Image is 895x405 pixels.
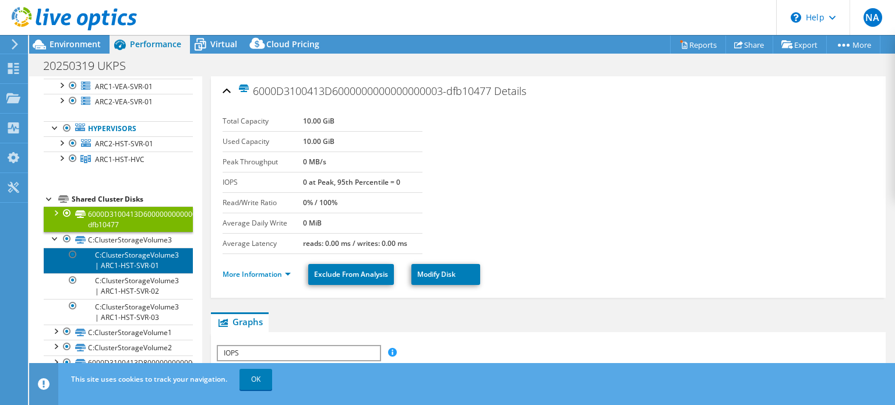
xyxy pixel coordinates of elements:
a: Modify Disk [411,264,480,285]
a: C:ClusterStorageVolume3 | ARC1-HST-SVR-02 [44,273,193,299]
span: Virtual [210,38,237,50]
a: ARC2-HST-SVR-01 [44,136,193,152]
a: ARC2-VEA-SVR-01 [44,94,193,109]
a: Export [773,36,827,54]
b: reads: 0.00 ms / writes: 0.00 ms [303,238,407,248]
span: ARC2-HST-SVR-01 [95,139,153,149]
label: Average Daily Write [223,217,303,229]
b: 0% / 100% [303,198,337,207]
a: More [826,36,880,54]
a: C:ClusterStorageVolume3 | ARC1-HST-SVR-01 [44,248,193,273]
a: C:ClusterStorageVolume1 [44,325,193,340]
a: ARC1-VEA-SVR-01 [44,79,193,94]
a: OK [239,369,272,390]
a: C:ClusterStorageVolume3 [44,232,193,247]
label: IOPS [223,177,303,188]
b: 0 MiB [303,218,322,228]
span: ARC2-VEA-SVR-01 [95,97,153,107]
span: Environment [50,38,101,50]
a: 6000D3100413D6000000000000000003-dfb10477 [44,206,193,232]
a: Exclude From Analysis [308,264,394,285]
a: ARC1-HST-HVC [44,152,193,167]
label: Peak Throughput [223,156,303,168]
b: 10.00 GiB [303,136,334,146]
span: 6000D3100413D6000000000000000003-dfb10477 [238,84,491,97]
span: NA [864,8,882,27]
a: Share [725,36,773,54]
span: Cloud Pricing [266,38,319,50]
span: ARC1-HST-HVC [95,154,145,164]
svg: \n [791,12,801,23]
a: More Information [223,269,291,279]
label: Total Capacity [223,115,303,127]
a: Hypervisors [44,121,193,136]
span: This site uses cookies to track your navigation. [71,374,227,384]
label: Average Latency [223,238,303,249]
h1: 20250319 UKPS [38,59,144,72]
a: C:ClusterStorageVolume2 [44,340,193,355]
b: 0 at Peak, 95th Percentile = 0 [303,177,400,187]
div: Shared Cluster Disks [72,192,193,206]
label: Used Capacity [223,136,303,147]
span: IOPS [218,346,379,360]
span: Graphs [217,316,263,327]
span: Performance [130,38,181,50]
a: C:ClusterStorageVolume3 | ARC1-HST-SVR-03 [44,299,193,325]
b: 0 MB/s [303,157,326,167]
span: Details [494,84,526,98]
span: ARC1-VEA-SVR-01 [95,82,153,91]
a: Reports [670,36,726,54]
label: Read/Write Ratio [223,197,303,209]
a: 6000D3100413D8000000000000000008-cf9b264b-249b-472 [44,355,193,381]
b: 10.00 GiB [303,116,334,126]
